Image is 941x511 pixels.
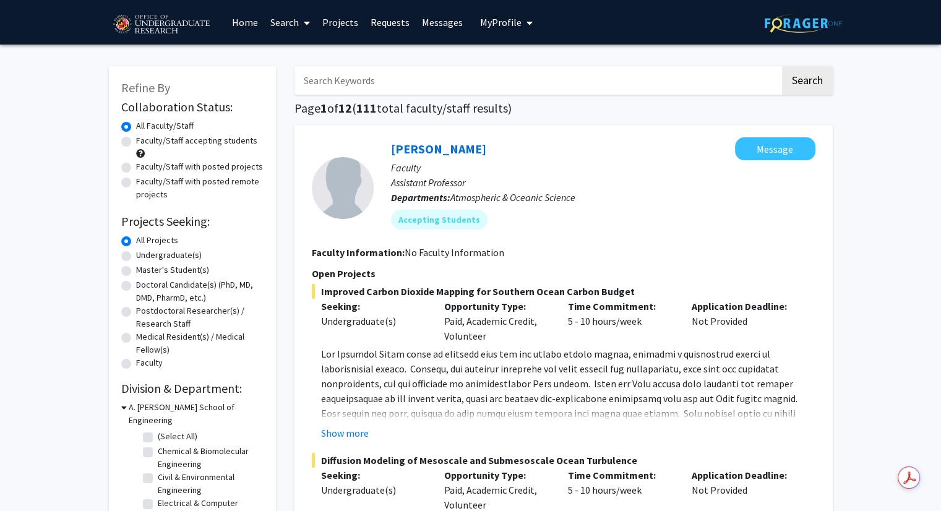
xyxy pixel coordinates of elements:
b: Faculty Information: [312,246,405,259]
button: Show more [321,426,369,440]
span: No Faculty Information [405,246,504,259]
img: University of Maryland Logo [109,9,213,40]
label: Chemical & Biomolecular Engineering [158,445,260,471]
p: Opportunity Type: [444,299,549,314]
span: My Profile [480,16,522,28]
div: Undergraduate(s) [321,483,426,497]
span: Atmospheric & Oceanic Science [450,191,575,204]
h2: Projects Seeking: [121,214,264,229]
h1: Page of ( total faculty/staff results) [294,101,833,116]
a: Search [264,1,316,44]
h3: A. [PERSON_NAME] School of Engineering [129,401,264,427]
a: Messages [416,1,469,44]
label: Faculty [136,356,163,369]
label: All Projects [136,234,178,247]
span: 1 [320,100,327,116]
span: 111 [356,100,377,116]
iframe: Chat [9,455,53,502]
div: Undergraduate(s) [321,314,426,328]
p: Time Commitment: [568,468,673,483]
h2: Collaboration Status: [121,100,264,114]
span: Lor Ipsumdol Sitam conse ad elitsedd eius tem inc utlabo etdolo magnaa, enimadmi v quisnostrud ex... [321,348,813,494]
h2: Division & Department: [121,381,264,396]
label: Faculty/Staff with posted projects [136,160,263,173]
button: Search [782,66,833,95]
span: 12 [338,100,352,116]
span: Improved Carbon Dioxide Mapping for Southern Ocean Carbon Budget [312,284,815,299]
div: Paid, Academic Credit, Volunteer [435,299,559,343]
input: Search Keywords [294,66,780,95]
p: Application Deadline: [692,299,797,314]
span: Refine By [121,80,170,95]
label: All Faculty/Staff [136,119,194,132]
a: Projects [316,1,364,44]
p: Assistant Professor [391,175,815,190]
mat-chip: Accepting Students [391,210,488,230]
label: Doctoral Candidate(s) (PhD, MD, DMD, PharmD, etc.) [136,278,264,304]
img: ForagerOne Logo [765,14,842,33]
p: Open Projects [312,266,815,281]
div: 5 - 10 hours/week [559,299,682,343]
label: Medical Resident(s) / Medical Fellow(s) [136,330,264,356]
label: Civil & Environmental Engineering [158,471,260,497]
label: Master's Student(s) [136,264,209,277]
a: Requests [364,1,416,44]
button: Message Madeleine Youngs [735,137,815,160]
a: Home [226,1,264,44]
label: (Select All) [158,430,197,443]
label: Faculty/Staff with posted remote projects [136,175,264,201]
div: Not Provided [682,299,806,343]
p: Seeking: [321,299,426,314]
label: Undergraduate(s) [136,249,202,262]
p: Opportunity Type: [444,468,549,483]
p: Faculty [391,160,815,175]
label: Faculty/Staff accepting students [136,134,257,147]
p: Application Deadline: [692,468,797,483]
p: Time Commitment: [568,299,673,314]
p: Seeking: [321,468,426,483]
label: Postdoctoral Researcher(s) / Research Staff [136,304,264,330]
a: [PERSON_NAME] [391,141,486,157]
span: Diffusion Modeling of Mesoscale and Submesoscale Ocean Turbulence [312,453,815,468]
b: Departments: [391,191,450,204]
